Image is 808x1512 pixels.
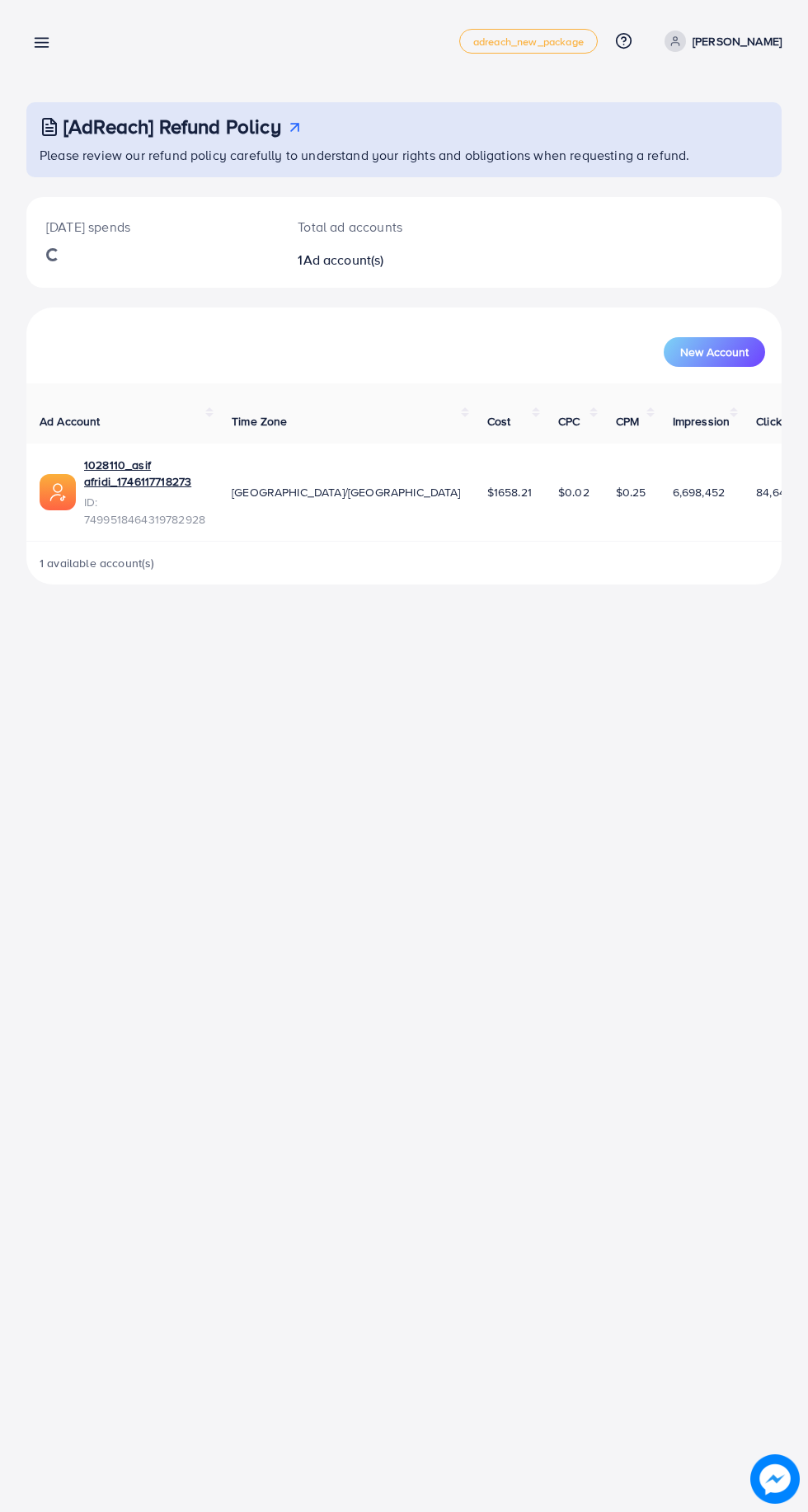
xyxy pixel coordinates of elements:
[756,413,787,430] span: Clicks
[693,31,782,51] p: [PERSON_NAME]
[558,484,590,500] span: $0.02
[232,484,461,500] span: [GEOGRAPHIC_DATA]/[GEOGRAPHIC_DATA]
[40,474,76,510] img: ic-ads-acc.e4c84228.svg
[616,413,639,430] span: CPM
[487,413,511,430] span: Cost
[750,1454,800,1504] img: image
[459,29,598,54] a: adreach_new_package
[40,145,772,165] p: Please review our refund policy carefully to understand your rights and obligations when requesti...
[298,252,447,268] h2: 1
[303,251,384,269] span: Ad account(s)
[84,494,205,528] span: ID: 7499518464319782928
[84,457,205,491] a: 1028110_asif afridi_1746117718273
[487,484,532,500] span: $1658.21
[40,413,101,430] span: Ad Account
[40,555,155,571] span: 1 available account(s)
[63,115,281,139] h3: [AdReach] Refund Policy
[664,337,765,367] button: New Account
[558,413,580,430] span: CPC
[658,31,782,52] a: [PERSON_NAME]
[673,484,725,500] span: 6,698,452
[756,484,792,500] span: 84,642
[473,36,584,47] span: adreach_new_package
[680,346,749,358] span: New Account
[616,484,646,500] span: $0.25
[232,413,287,430] span: Time Zone
[673,413,730,430] span: Impression
[46,217,258,237] p: [DATE] spends
[298,217,447,237] p: Total ad accounts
